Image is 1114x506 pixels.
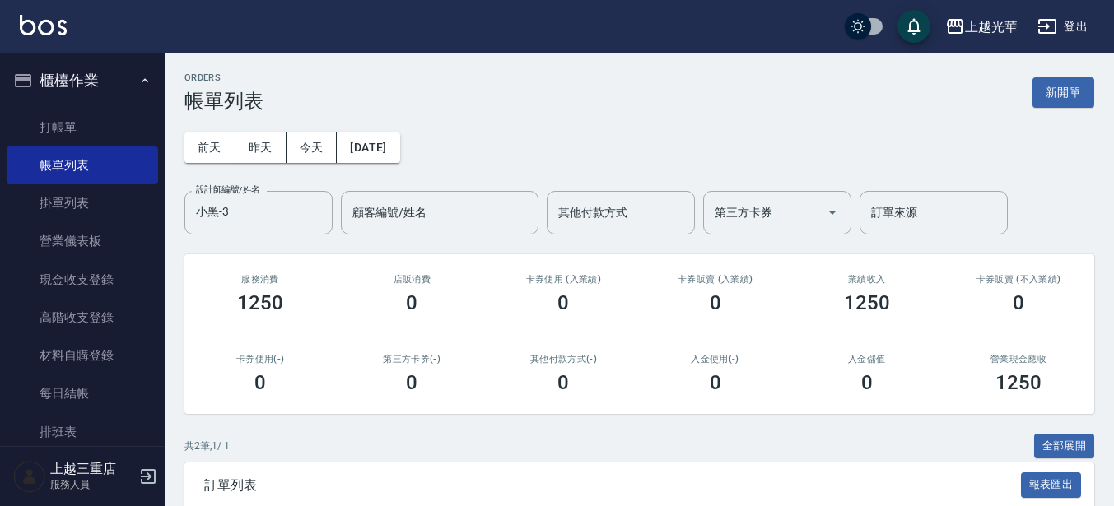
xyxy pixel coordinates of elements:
a: 帳單列表 [7,146,158,184]
h3: 1250 [844,291,890,314]
a: 高階收支登錄 [7,299,158,337]
h3: 0 [557,371,569,394]
a: 新開單 [1032,84,1094,100]
h2: 入金使用(-) [659,354,771,364]
button: 新開單 [1032,77,1094,108]
a: 材料自購登錄 [7,337,158,374]
p: 共 2 筆, 1 / 1 [184,439,230,453]
button: 全部展開 [1034,434,1095,459]
h3: 服務消費 [204,274,316,285]
button: save [897,10,930,43]
p: 服務人員 [50,477,134,492]
h3: 0 [557,291,569,314]
h2: 卡券使用(-) [204,354,316,364]
img: Person [13,460,46,493]
h3: 0 [710,291,721,314]
h3: 帳單列表 [184,90,263,113]
h3: 0 [1013,291,1024,314]
h3: 0 [254,371,266,394]
h2: 入金儲值 [811,354,923,364]
button: [DATE] [337,132,399,163]
button: 上越光華 [939,10,1024,44]
button: Open [819,199,846,225]
label: 設計師編號/姓名 [196,183,260,196]
a: 每日結帳 [7,374,158,412]
h2: 店販消費 [356,274,468,285]
h2: ORDERS [184,72,263,83]
a: 現金收支登錄 [7,261,158,299]
button: 前天 [184,132,235,163]
button: 昨天 [235,132,287,163]
h5: 上越三重店 [50,461,134,477]
h3: 0 [406,371,417,394]
h3: 1250 [995,371,1042,394]
h3: 0 [710,371,721,394]
button: 櫃檯作業 [7,59,158,102]
a: 排班表 [7,413,158,451]
div: 上越光華 [965,16,1018,37]
h2: 卡券販賣 (不入業績) [963,274,1074,285]
a: 打帳單 [7,109,158,146]
a: 報表匯出 [1021,476,1082,492]
img: Logo [20,15,67,35]
h2: 第三方卡券(-) [356,354,468,364]
h2: 其他付款方式(-) [507,354,619,364]
h2: 卡券販賣 (入業績) [659,274,771,285]
h2: 營業現金應收 [963,354,1074,364]
h2: 業績收入 [811,274,923,285]
button: 今天 [287,132,338,163]
h3: 1250 [237,291,283,314]
a: 掛單列表 [7,184,158,222]
button: 登出 [1031,12,1094,42]
button: 報表匯出 [1021,472,1082,498]
a: 營業儀表板 [7,222,158,260]
h3: 0 [406,291,417,314]
h3: 0 [861,371,873,394]
span: 訂單列表 [204,477,1021,494]
h2: 卡券使用 (入業績) [507,274,619,285]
